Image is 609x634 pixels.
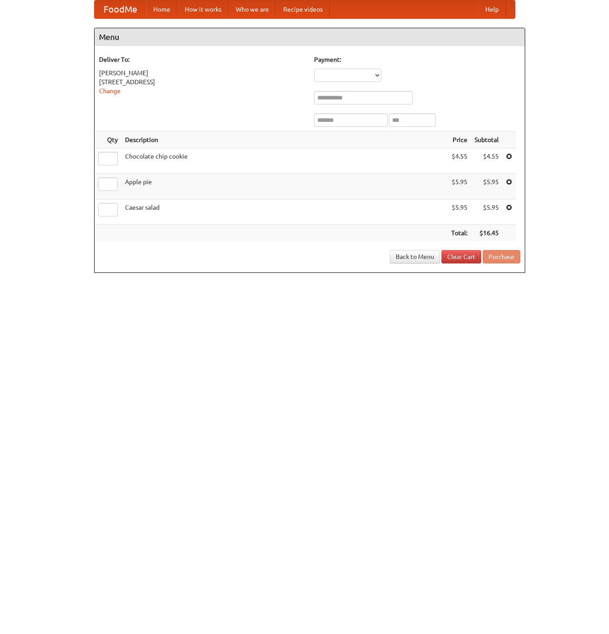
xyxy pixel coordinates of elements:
[121,132,448,148] th: Description
[99,87,121,95] a: Change
[146,0,177,18] a: Home
[471,225,502,242] th: $16.45
[448,132,471,148] th: Price
[478,0,506,18] a: Help
[99,69,305,78] div: [PERSON_NAME]
[229,0,276,18] a: Who we are
[177,0,229,18] a: How it works
[95,28,525,46] h4: Menu
[276,0,330,18] a: Recipe videos
[471,132,502,148] th: Subtotal
[448,174,471,199] td: $5.95
[314,55,520,64] h5: Payment:
[483,250,520,263] button: Purchase
[95,0,146,18] a: FoodMe
[121,199,448,225] td: Caesar salad
[121,148,448,174] td: Chocolate chip cookie
[441,250,481,263] a: Clear Cart
[471,199,502,225] td: $5.95
[471,148,502,174] td: $4.55
[448,148,471,174] td: $4.55
[99,55,305,64] h5: Deliver To:
[448,225,471,242] th: Total:
[448,199,471,225] td: $5.95
[99,78,305,86] div: [STREET_ADDRESS]
[390,250,440,263] a: Back to Menu
[121,174,448,199] td: Apple pie
[95,132,121,148] th: Qty
[471,174,502,199] td: $5.95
